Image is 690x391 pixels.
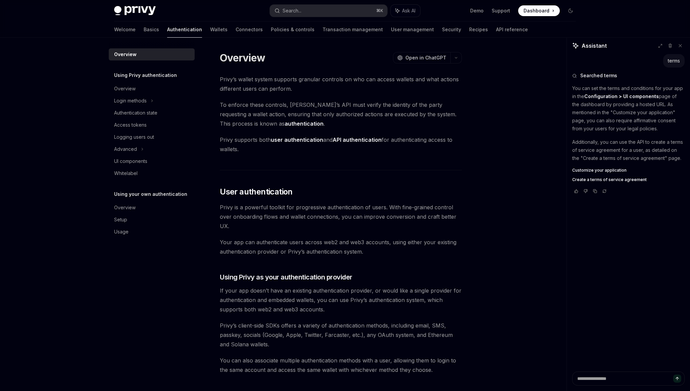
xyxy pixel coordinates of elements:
[114,216,127,224] div: Setup
[391,5,420,17] button: Ask AI
[524,7,549,14] span: Dashboard
[582,42,607,50] span: Assistant
[114,109,157,117] div: Authentication state
[167,21,202,38] a: Authentication
[114,97,147,105] div: Login methods
[220,186,293,197] span: User authentication
[572,168,627,173] span: Customize your application
[271,21,314,38] a: Policies & controls
[109,226,195,238] a: Usage
[114,6,156,15] img: dark logo
[285,120,324,127] strong: authentication
[236,21,263,38] a: Connectors
[109,83,195,95] a: Overview
[469,21,488,38] a: Recipes
[220,75,462,93] span: Privy’s wallet system supports granular controls on who can access wallets and what actions diffe...
[109,202,195,214] a: Overview
[271,136,323,143] strong: user authentication
[220,356,462,375] span: You can also associate multiple authentication methods with a user, allowing them to login to the...
[580,72,617,79] span: Searched terms
[220,321,462,349] span: Privy’s client-side SDKs offers a variety of authentication methods, including email, SMS, passke...
[376,8,383,13] span: ⌘ K
[470,7,484,14] a: Demo
[333,136,382,143] strong: API authentication
[114,169,138,177] div: Whitelabel
[109,107,195,119] a: Authentication state
[109,131,195,143] a: Logging users out
[114,50,137,58] div: Overview
[220,135,462,154] span: Privy supports both and for authenticating access to wallets.
[220,286,462,314] span: If your app doesn’t have an existing authentication provider, or would like a single provider for...
[393,52,450,63] button: Open in ChatGPT
[114,71,177,79] h5: Using Privy authentication
[572,177,685,182] a: Create a terms of service agreement
[114,157,147,165] div: UI components
[323,21,383,38] a: Transaction management
[109,214,195,226] a: Setup
[572,84,685,133] p: You can set the terms and conditions for your app in the page of the dashboard by providing a hos...
[114,133,154,141] div: Logging users out
[220,100,462,128] span: To enforce these controls, [PERSON_NAME]’s API must verify the identity of the party requesting a...
[668,57,680,64] div: terms
[572,177,647,182] span: Create a terms of service agreement
[109,155,195,167] a: UI components
[220,203,462,231] span: Privy is a powerful toolkit for progressive authentication of users. With fine-grained control ov...
[114,190,187,198] h5: Using your own authentication
[144,21,159,38] a: Basics
[220,272,352,282] span: Using Privy as your authentication provider
[518,5,560,16] a: Dashboard
[492,7,510,14] a: Support
[114,204,136,212] div: Overview
[405,54,446,61] span: Open in ChatGPT
[572,168,685,173] a: Customize your application
[391,21,434,38] a: User management
[114,121,147,129] div: Access tokens
[442,21,461,38] a: Security
[283,7,301,15] div: Search...
[114,228,129,236] div: Usage
[220,237,462,256] span: Your app can authenticate users across web2 and web3 accounts, using either your existing authent...
[572,72,685,79] button: Searched terms
[673,375,681,383] button: Send message
[109,167,195,179] a: Whitelabel
[270,5,387,17] button: Search...⌘K
[220,52,265,64] h1: Overview
[114,21,136,38] a: Welcome
[496,21,528,38] a: API reference
[114,145,137,153] div: Advanced
[109,119,195,131] a: Access tokens
[565,5,576,16] button: Toggle dark mode
[572,138,685,162] p: Additionally, you can use the API to create a terms of service agreement for a user, as detailed ...
[402,7,415,14] span: Ask AI
[210,21,228,38] a: Wallets
[584,93,659,99] strong: Configuration > UI components
[114,85,136,93] div: Overview
[109,48,195,60] a: Overview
